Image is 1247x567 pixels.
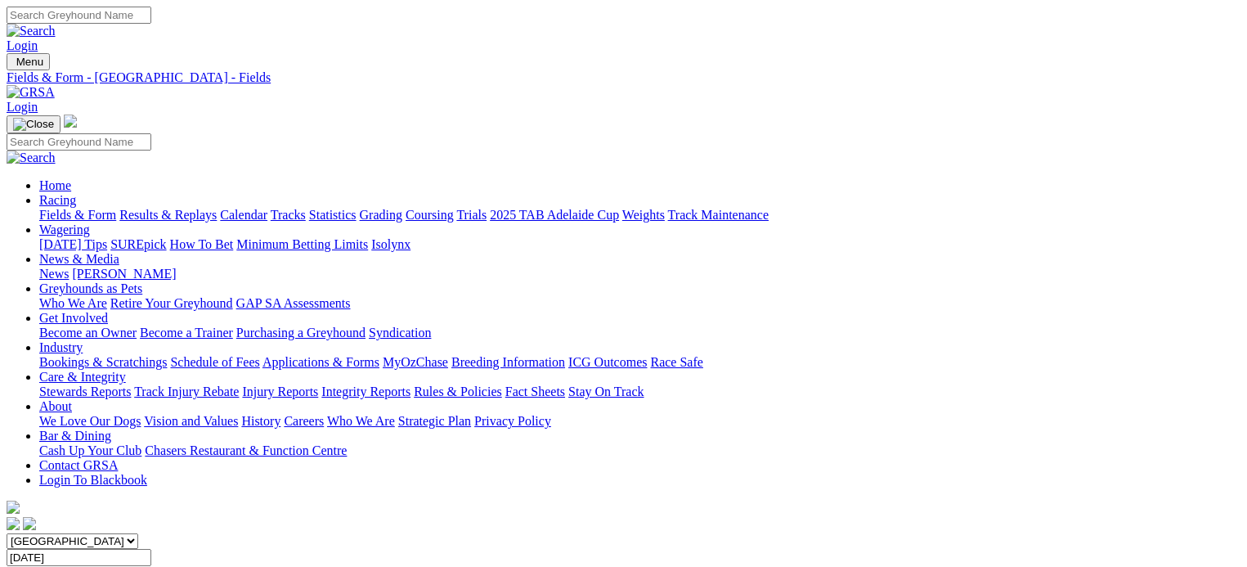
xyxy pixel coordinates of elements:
div: Bar & Dining [39,443,1240,458]
a: MyOzChase [383,355,448,369]
a: Become a Trainer [140,326,233,340]
a: History [241,414,280,428]
a: Chasers Restaurant & Function Centre [145,443,347,457]
span: Menu [16,56,43,68]
img: Search [7,151,56,165]
a: SUREpick [110,237,166,251]
div: Care & Integrity [39,385,1240,399]
a: Fields & Form - [GEOGRAPHIC_DATA] - Fields [7,70,1240,85]
input: Search [7,133,151,151]
a: Fields & Form [39,208,116,222]
a: Retire Your Greyhound [110,296,233,310]
a: Home [39,178,71,192]
div: About [39,414,1240,429]
a: Rules & Policies [414,385,502,398]
img: Search [7,24,56,38]
a: Privacy Policy [474,414,551,428]
a: Careers [284,414,324,428]
a: Statistics [309,208,357,222]
a: Stewards Reports [39,385,131,398]
a: Login [7,38,38,52]
a: Wagering [39,223,90,236]
a: Isolynx [371,237,410,251]
a: Weights [622,208,665,222]
a: Greyhounds as Pets [39,281,142,295]
a: Contact GRSA [39,458,118,472]
a: Get Involved [39,311,108,325]
a: Become an Owner [39,326,137,340]
a: Purchasing a Greyhound [236,326,366,340]
a: Coursing [406,208,454,222]
div: Get Involved [39,326,1240,340]
a: Applications & Forms [262,355,379,369]
a: Calendar [220,208,267,222]
a: Care & Integrity [39,370,126,384]
a: Schedule of Fees [170,355,259,369]
a: Results & Replays [119,208,217,222]
button: Toggle navigation [7,115,61,133]
div: Wagering [39,237,1240,252]
a: Trials [456,208,487,222]
img: logo-grsa-white.png [64,115,77,128]
a: About [39,399,72,413]
a: News & Media [39,252,119,266]
a: Racing [39,193,76,207]
a: Stay On Track [568,385,644,398]
a: 2025 TAB Adelaide Cup [490,208,619,222]
a: ICG Outcomes [568,355,647,369]
a: Breeding Information [451,355,565,369]
a: [DATE] Tips [39,237,107,251]
img: logo-grsa-white.png [7,501,20,514]
a: Who We Are [327,414,395,428]
input: Select date [7,549,151,566]
div: Industry [39,355,1240,370]
input: Search [7,7,151,24]
a: Track Maintenance [668,208,769,222]
img: GRSA [7,85,55,100]
a: Login [7,100,38,114]
a: Vision and Values [144,414,238,428]
div: Racing [39,208,1240,223]
div: News & Media [39,267,1240,281]
a: Race Safe [650,355,702,369]
a: Bookings & Scratchings [39,355,167,369]
img: Close [13,118,54,131]
a: Who We Are [39,296,107,310]
a: Integrity Reports [321,385,410,398]
a: Syndication [369,326,431,340]
button: Toggle navigation [7,53,50,70]
a: Injury Reports [242,385,318,398]
a: [PERSON_NAME] [72,267,176,281]
a: Fact Sheets [505,385,565,398]
a: Strategic Plan [398,414,471,428]
img: facebook.svg [7,517,20,530]
a: Track Injury Rebate [134,385,239,398]
a: GAP SA Assessments [236,296,351,310]
img: twitter.svg [23,517,36,530]
a: Login To Blackbook [39,473,147,487]
a: Tracks [271,208,306,222]
a: We Love Our Dogs [39,414,141,428]
div: Greyhounds as Pets [39,296,1240,311]
a: Cash Up Your Club [39,443,141,457]
a: Grading [360,208,402,222]
a: News [39,267,69,281]
a: How To Bet [170,237,234,251]
a: Bar & Dining [39,429,111,443]
a: Minimum Betting Limits [236,237,368,251]
a: Industry [39,340,83,354]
